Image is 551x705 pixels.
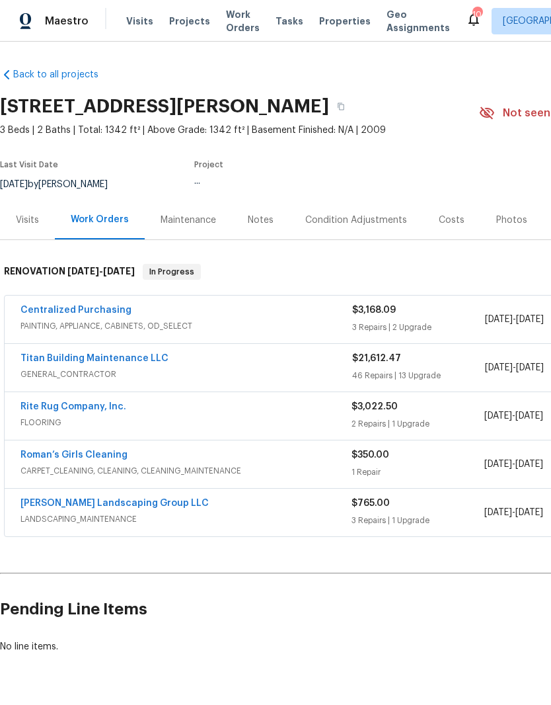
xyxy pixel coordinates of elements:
span: [DATE] [103,267,135,276]
span: $3,168.09 [352,306,396,315]
span: FLOORING [20,416,351,429]
span: Projects [169,15,210,28]
div: Condition Adjustments [305,214,407,227]
span: [DATE] [484,411,512,421]
div: 2 Repairs | 1 Upgrade [351,417,484,431]
a: [PERSON_NAME] Landscaping Group LLC [20,499,209,508]
span: [DATE] [67,267,99,276]
span: [DATE] [515,411,543,421]
span: Project [194,161,223,169]
span: $350.00 [351,450,389,460]
div: 3 Repairs | 2 Upgrade [352,321,485,334]
span: GENERAL_CONTRACTOR [20,368,352,381]
span: [DATE] [484,460,512,469]
div: Maintenance [161,214,216,227]
span: PAINTING, APPLIANCE, CABINETS, OD_SELECT [20,319,352,333]
span: - [485,361,544,374]
a: Centralized Purchasing [20,306,131,315]
div: ... [194,177,448,186]
span: [DATE] [485,363,513,372]
span: - [485,313,544,326]
span: - [484,458,543,471]
span: LANDSCAPING_MAINTENANCE [20,513,351,526]
div: 46 Repairs | 13 Upgrade [352,369,485,382]
span: Maestro [45,15,89,28]
a: Roman’s Girls Cleaning [20,450,128,460]
span: [DATE] [485,315,513,324]
span: - [484,409,543,423]
div: 3 Repairs | 1 Upgrade [351,514,484,527]
span: [DATE] [515,508,543,517]
span: [DATE] [516,363,544,372]
h6: RENOVATION [4,264,135,280]
a: Titan Building Maintenance LLC [20,354,168,363]
span: Geo Assignments [386,8,450,34]
span: $21,612.47 [352,354,401,363]
div: Photos [496,214,527,227]
div: Work Orders [71,213,129,226]
span: Tasks [275,17,303,26]
div: Costs [439,214,464,227]
div: 10 [472,8,482,21]
span: In Progress [144,265,200,278]
span: CARPET_CLEANING, CLEANING, CLEANING_MAINTENANCE [20,464,351,477]
div: Notes [248,214,274,227]
span: Visits [126,15,153,28]
span: $3,022.50 [351,402,398,411]
span: Properties [319,15,371,28]
span: - [484,506,543,519]
span: Work Orders [226,8,260,34]
span: [DATE] [516,315,544,324]
span: [DATE] [484,508,512,517]
span: [DATE] [515,460,543,469]
div: Visits [16,214,39,227]
span: $765.00 [351,499,390,508]
button: Copy Address [329,95,353,118]
span: - [67,267,135,276]
a: Rite Rug Company, Inc. [20,402,126,411]
div: 1 Repair [351,466,484,479]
